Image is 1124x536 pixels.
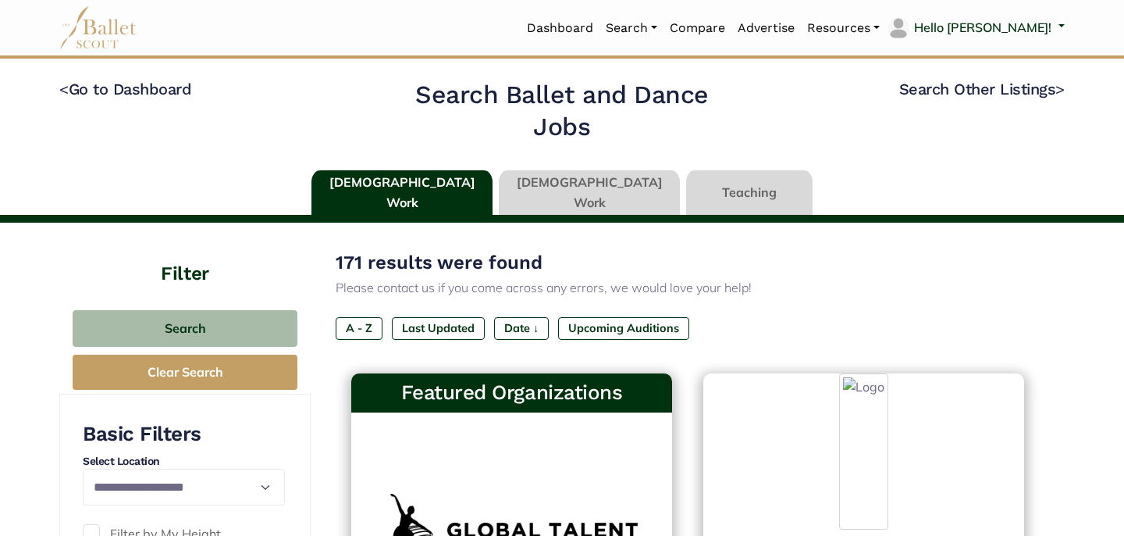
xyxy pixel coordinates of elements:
[336,317,382,339] label: A - Z
[1055,79,1065,98] code: >
[839,373,888,530] img: Logo
[336,252,542,273] span: 171 results were found
[59,80,191,98] a: <Go to Dashboard
[887,17,909,39] img: profile picture
[801,12,886,45] a: Resources
[914,18,1051,38] p: Hello [PERSON_NAME]!
[494,317,549,339] label: Date ↓
[336,278,1040,298] p: Please contact us if you come across any errors, we would love your help!
[59,223,311,287] h4: Filter
[83,421,285,448] h3: Basic Filters
[59,79,69,98] code: <
[386,79,738,144] h2: Search Ballet and Dance Jobs
[663,12,731,45] a: Compare
[392,317,485,339] label: Last Updated
[599,12,663,45] a: Search
[83,454,285,470] h4: Select Location
[308,170,496,216] li: [DEMOGRAPHIC_DATA] Work
[558,317,689,339] label: Upcoming Auditions
[73,355,297,390] button: Clear Search
[731,12,801,45] a: Advertise
[364,380,660,406] h3: Featured Organizations
[521,12,599,45] a: Dashboard
[73,310,297,347] button: Search
[683,170,816,216] li: Teaching
[886,16,1065,41] a: profile picture Hello [PERSON_NAME]!
[496,170,683,216] li: [DEMOGRAPHIC_DATA] Work
[899,80,1065,98] a: Search Other Listings>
